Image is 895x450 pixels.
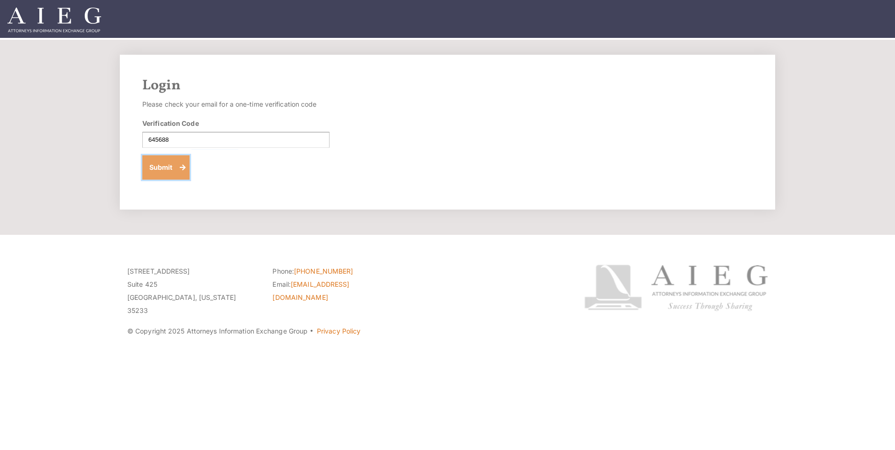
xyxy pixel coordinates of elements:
[142,155,190,180] button: Submit
[272,265,403,278] li: Phone:
[272,280,349,301] a: [EMAIL_ADDRESS][DOMAIN_NAME]
[142,118,199,128] label: Verification Code
[309,331,314,335] span: ·
[294,267,353,275] a: [PHONE_NUMBER]
[272,278,403,304] li: Email:
[584,265,768,311] img: Attorneys Information Exchange Group logo
[127,265,258,317] p: [STREET_ADDRESS] Suite 425 [GEOGRAPHIC_DATA], [US_STATE] 35233
[142,77,753,94] h2: Login
[7,7,101,32] img: Attorneys Information Exchange Group
[317,327,360,335] a: Privacy Policy
[127,325,549,338] p: © Copyright 2025 Attorneys Information Exchange Group
[142,98,330,111] p: Please check your email for a one-time verification code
